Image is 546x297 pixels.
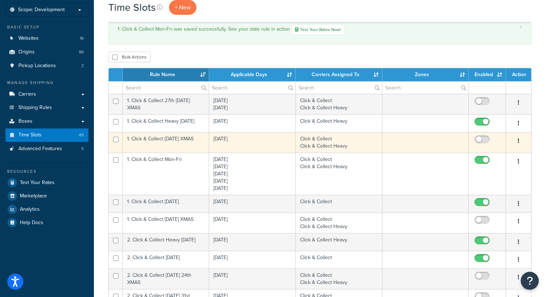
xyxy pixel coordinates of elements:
td: [DATE] [209,132,296,153]
li: Origins [5,45,88,59]
input: Search [209,82,295,94]
a: Time Slots 49 [5,128,88,142]
span: Analytics [20,206,40,213]
span: Carriers [18,91,36,97]
a: Carriers [5,88,88,101]
div: Manage Shipping [5,80,88,86]
button: Bulk Actions [108,52,151,62]
th: Carriers Assigned To: activate to sort column ascending [296,68,382,81]
td: [DATE] [209,251,296,268]
td: [DATE] [209,233,296,251]
div: Resources [5,169,88,175]
span: Advanced Features [18,146,62,152]
span: Help Docs [20,220,43,226]
a: Analytics [5,203,88,216]
a: Test Your Rates Now! [291,24,345,35]
th: Enabled: activate to sort column ascending [469,68,506,81]
a: Pickup Locations 2 [5,59,88,73]
th: Rule Name: activate to sort column descending [123,68,209,81]
span: Websites [18,35,39,42]
span: Pickup Locations [18,63,56,69]
td: 1. Click & Collect Mon-Fri [123,153,209,195]
a: Boxes [5,115,88,128]
input: Search [296,82,382,94]
td: Click & Collect Heavy [296,114,382,132]
li: Websites [5,32,88,45]
td: Click & Collect Click & Collect Heavy [296,94,382,114]
span: + New [175,3,191,12]
td: 1. Click & Collect [DATE] XMAS [123,132,209,153]
span: Shipping Rules [18,105,52,111]
span: Scope: Development [18,7,65,13]
input: Search [123,82,209,94]
td: [DATE] [DATE] [209,94,296,114]
td: Click & Collect [296,195,382,213]
a: Websites 16 [5,32,88,45]
td: Click & Collect Click & Collect Heavy [296,268,382,289]
a: Marketplace [5,189,88,202]
td: Click & Collect Heavy [296,233,382,251]
td: Click & Collect [296,251,382,268]
span: Marketplace [20,193,47,199]
h1: Time Slots [108,0,156,14]
span: 5 [81,146,84,152]
td: 1. Click & Collect [DATE] XMAS [123,213,209,233]
td: Click & Collect Click & Collect Heavy [296,132,382,153]
td: [DATE] [209,213,296,233]
th: Zones: activate to sort column ascending [382,68,469,81]
span: 16 [80,35,84,42]
button: Open Resource Center [521,272,539,290]
td: [DATE] [209,114,296,132]
td: 2. Click & Collect [DATE] [123,251,209,268]
td: 1. Click & Collect 27th [DATE] XMAS [123,94,209,114]
td: [DATE] [209,195,296,213]
td: [DATE] [DATE] [DATE] [DATE] [DATE] [209,153,296,195]
a: Origins 96 [5,45,88,59]
td: 1. Click & Collect [DATE] [123,195,209,213]
a: Test Your Rates [5,176,88,189]
span: 49 [79,132,84,138]
input: Search [382,82,468,94]
td: 2. Click & Collect [DATE] 24th XMAS [123,268,209,289]
span: 2 [81,63,84,69]
a: × [519,24,522,30]
div: Basic Setup [5,24,88,30]
a: Shipping Rules [5,101,88,114]
td: Click & Collect Click & Collect Heavy [296,153,382,195]
span: Boxes [18,118,32,125]
span: 96 [79,49,84,55]
li: Pickup Locations [5,59,88,73]
span: Test Your Rates [20,180,55,186]
td: 2. Click & Collect Heavy [DATE] [123,233,209,251]
li: Advanced Features [5,142,88,156]
td: [DATE] [209,268,296,289]
a: Help Docs [5,216,88,229]
td: Click & Collect Click & Collect Heavy [296,213,382,233]
a: Advanced Features 5 [5,142,88,156]
span: Origins [18,49,35,55]
li: Time Slots [5,128,88,142]
span: Time Slots [18,132,42,138]
td: 1. Click & Collect Heavy [DATE] [123,114,209,132]
th: Action [506,68,531,81]
div: 1. Click & Collect Mon-Fri was saved successfully. See your date rule in action [118,24,522,35]
th: Applicable Days: activate to sort column ascending [209,68,296,81]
